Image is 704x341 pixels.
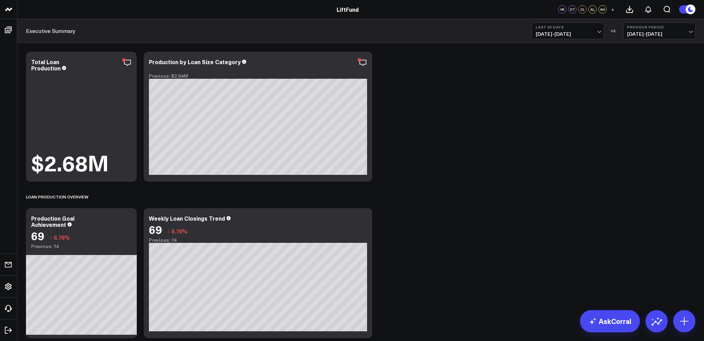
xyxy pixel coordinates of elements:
[54,233,70,241] span: 6.76%
[536,31,600,37] span: [DATE] - [DATE]
[31,58,61,72] div: Total Loan Production
[580,310,640,332] a: AskCorral
[149,214,225,222] div: Weekly Loan Closings Trend
[31,214,74,228] div: Production Goal Achievement
[31,229,44,242] div: 69
[588,5,597,14] div: AL
[536,25,600,29] b: Last 30 Days
[149,223,162,236] div: 69
[611,7,614,12] span: +
[627,25,692,29] b: Previous Period
[608,5,617,14] button: +
[149,58,241,66] div: Production by Loan Size Category
[607,29,620,33] div: VS
[627,31,692,37] span: [DATE] - [DATE]
[578,5,587,14] div: CL
[558,5,567,14] div: VK
[171,227,187,235] span: 6.76%
[568,5,577,14] div: DT
[623,23,695,39] button: Previous Period[DATE]-[DATE]
[337,6,359,13] a: LiftFund
[31,244,132,249] div: Previous: 74
[167,227,170,236] span: ↓
[50,233,52,242] span: ↓
[532,23,604,39] button: Last 30 Days[DATE]-[DATE]
[149,237,367,243] div: Previous: 74
[26,27,75,35] a: Executive Summary
[26,189,88,205] div: Loan Production Overview
[149,73,367,79] div: Previous: $2.94M
[598,5,607,14] div: AH
[31,152,109,173] div: $2.68M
